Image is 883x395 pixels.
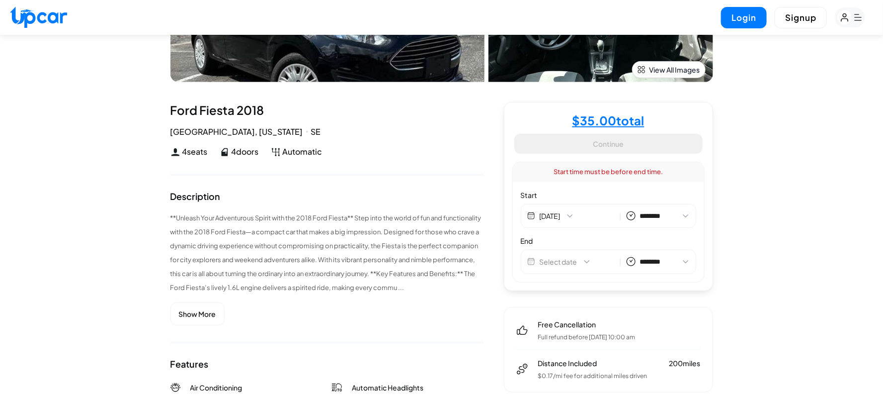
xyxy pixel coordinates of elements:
[170,383,180,393] img: Air Conditioning
[10,6,67,28] img: Upcar Logo
[332,383,342,393] img: Automatic Headlights
[521,236,696,246] label: End
[190,383,242,393] span: Air Conditioning
[620,210,622,222] span: |
[538,333,636,341] p: Full refund before [DATE] 10:00 am
[538,358,597,368] span: Distance Included
[170,302,225,325] button: Show More
[170,126,484,138] div: [GEOGRAPHIC_DATA], [US_STATE] SE
[572,114,644,126] h4: $ 35.00 total
[283,146,322,158] span: Automatic
[514,134,703,154] button: Continue
[669,358,701,368] span: 200 miles
[182,146,208,158] span: 4 seats
[632,61,706,78] button: View All Images
[516,363,528,375] img: distance-included
[775,7,827,28] button: Signup
[539,257,615,267] button: Select date
[620,256,622,268] span: |
[170,211,484,295] p: **Unleash Your Adventurous Spirit with the 2018 Ford Fiesta** Step into the world of fun and func...
[539,211,615,221] button: [DATE]
[170,360,209,369] div: Features
[513,162,704,182] div: Start time must be before end time.
[538,319,636,329] span: Free Cancellation
[521,190,696,200] label: Start
[352,383,423,393] span: Automatic Headlights
[170,192,221,201] div: Description
[638,66,645,74] img: view-all
[516,324,528,336] img: free-cancel
[232,146,259,158] span: 4 doors
[649,65,700,75] span: View All Images
[170,102,484,118] div: Ford Fiesta 2018
[721,7,767,28] button: Login
[538,372,701,380] p: $ 0.17 /mi fee for additional miles driven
